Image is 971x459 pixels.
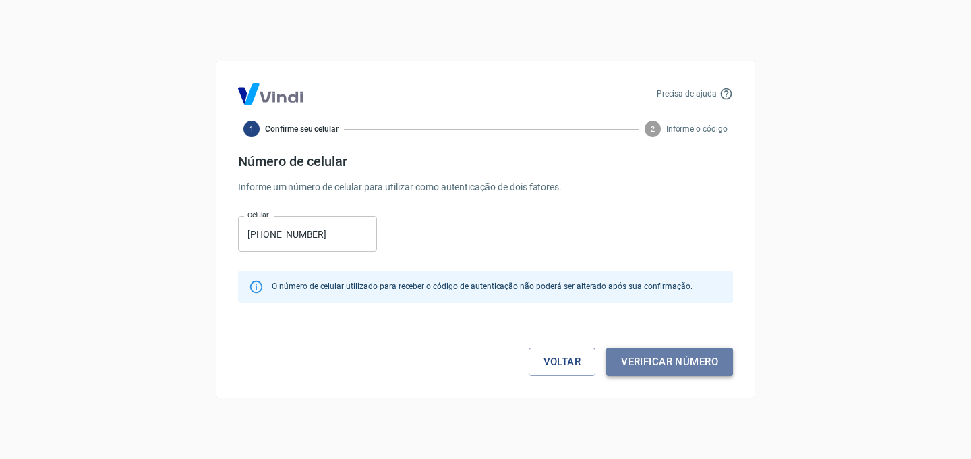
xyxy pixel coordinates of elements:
p: Precisa de ajuda [657,88,717,100]
label: Celular [247,210,269,220]
text: 1 [249,125,254,134]
p: Informe um número de celular para utilizar como autenticação de dois fatores. [238,180,733,194]
text: 2 [651,125,655,134]
h4: Número de celular [238,153,733,169]
span: Confirme seu celular [265,123,339,135]
img: Logo Vind [238,83,303,105]
span: Informe o código [666,123,728,135]
button: Verificar número [606,348,733,376]
a: Voltar [529,348,596,376]
div: O número de celular utilizado para receber o código de autenticação não poderá ser alterado após ... [272,275,692,299]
